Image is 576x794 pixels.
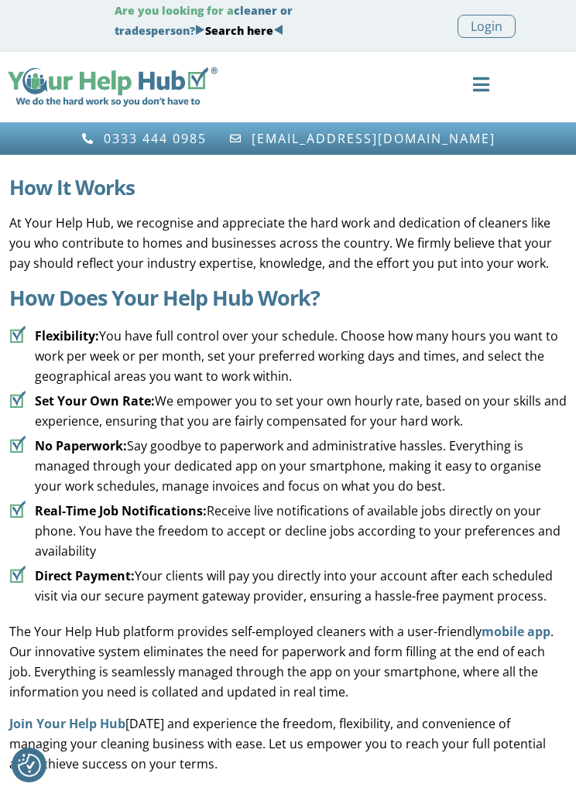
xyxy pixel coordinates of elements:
[35,502,207,519] strong: Real-Time Job Notifications:
[100,132,207,145] span: 0333 444 0985
[35,567,135,584] strong: Direct Payment:
[31,326,567,386] span: You have full control over your schedule. Choose how many hours you want to work per week or per ...
[18,754,41,777] button: Consent Preferences
[273,25,283,35] img: Blue Arrow - Left
[31,566,567,606] span: Your clients will pay you directly into your account after each scheduled visit via our secure pa...
[81,132,207,145] a: 0333 444 0985
[9,714,567,774] p: [DATE] and experience the freedom, flexibility, and convenience of managing your cleaning busines...
[195,25,205,35] img: Blue Arrow - Right
[205,23,273,38] a: Search here
[458,15,516,38] a: Login
[115,3,293,38] strong: cleaner or tradesperson?
[31,391,567,431] span: We empower you to set your own hourly rate, based on your skills and experience, ensuring that yo...
[35,327,99,344] strong: Flexibility:
[9,715,125,732] a: Join Your Help Hub
[9,621,567,702] p: The Your Help Hub platform provides self-employed cleaners with a user-friendly . Our innovative ...
[18,754,41,777] img: Revisit consent button
[9,178,567,197] h2: How It Works
[35,437,127,454] strong: No Paperwork:
[228,132,495,145] a: [EMAIL_ADDRESS][DOMAIN_NAME]
[31,501,567,561] span: Receive live notifications of available jobs directly on your phone. You have the freedom to acce...
[31,436,567,496] span: Say goodbye to paperwork and administrative hassles. Everything is managed through your dedicated...
[9,213,567,273] p: At Your Help Hub, we recognise and appreciate the hard work and dedication of cleaners like you w...
[482,623,550,640] a: mobile app
[35,392,155,409] strong: Set Your Own Rate:
[471,16,502,36] span: Login
[248,132,495,145] span: [EMAIL_ADDRESS][DOMAIN_NAME]
[115,3,234,18] span: Are you looking for a
[8,67,218,106] img: Your Help Hub Wide Logo
[9,286,567,310] h2: How Does Your Help Hub Work?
